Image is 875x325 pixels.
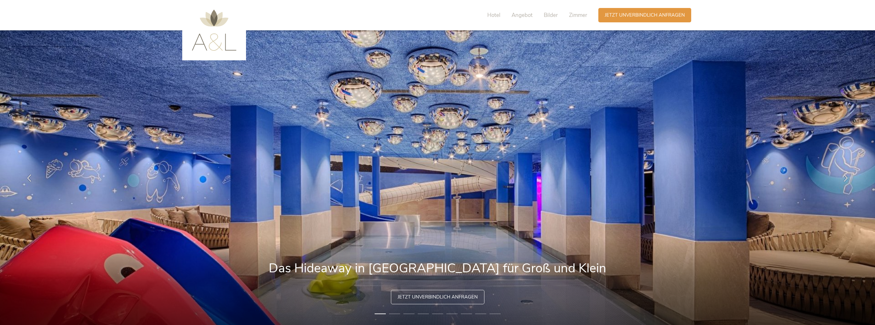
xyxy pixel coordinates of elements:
[398,294,478,300] span: Jetzt unverbindlich anfragen
[192,10,236,51] img: AMONTI & LUNARIS Wellnessresort
[544,11,558,19] span: Bilder
[512,11,533,19] span: Angebot
[569,11,587,19] span: Zimmer
[605,12,685,19] span: Jetzt unverbindlich anfragen
[487,11,500,19] span: Hotel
